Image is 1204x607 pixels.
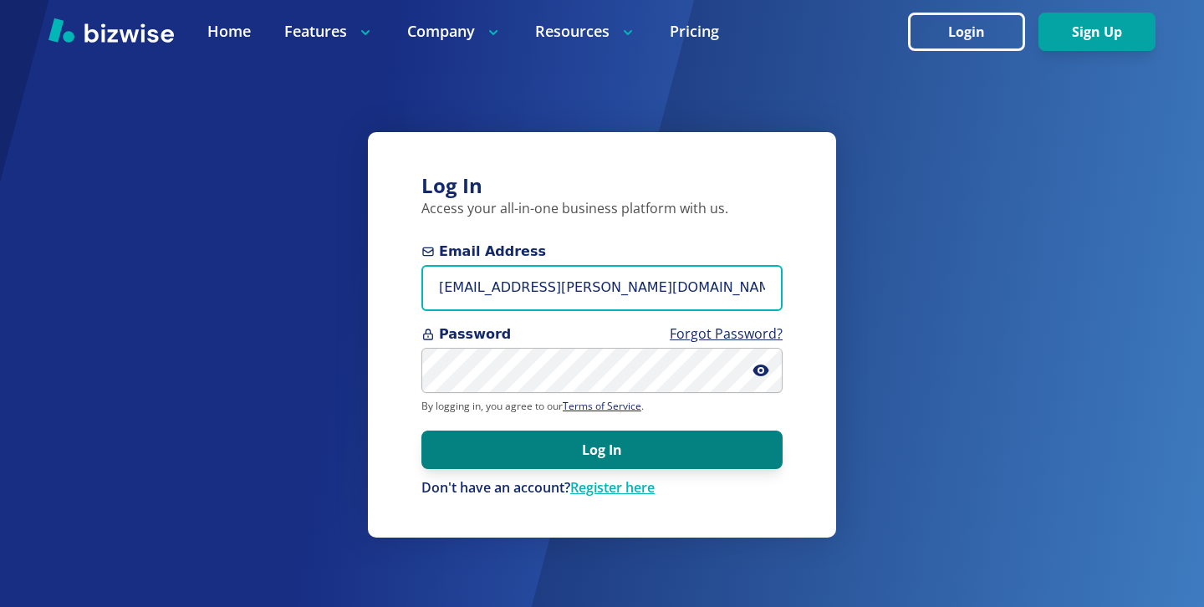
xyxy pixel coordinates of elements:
button: Sign Up [1038,13,1156,51]
p: Company [407,21,502,42]
a: Sign Up [1038,24,1156,40]
div: Don't have an account?Register here [421,479,783,497]
img: Bizwise Logo [48,18,174,43]
a: Register here [570,478,655,497]
a: Home [207,21,251,42]
button: Log In [421,431,783,469]
p: Features [284,21,374,42]
h3: Log In [421,172,783,200]
span: Password [421,324,783,344]
p: Access your all-in-one business platform with us. [421,200,783,218]
p: Don't have an account? [421,479,783,497]
input: you@example.com [421,265,783,311]
a: Terms of Service [563,399,641,413]
p: By logging in, you agree to our . [421,400,783,413]
button: Login [908,13,1025,51]
a: Pricing [670,21,719,42]
a: Forgot Password? [670,324,783,343]
span: Email Address [421,242,783,262]
p: Resources [535,21,636,42]
a: Login [908,24,1038,40]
